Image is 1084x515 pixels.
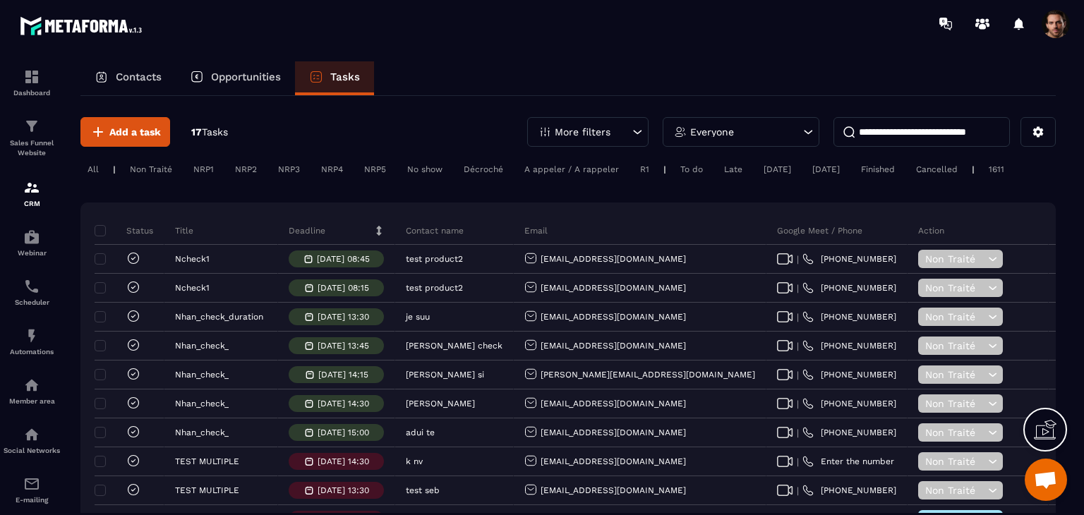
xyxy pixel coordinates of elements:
[4,89,60,97] p: Dashboard
[925,253,984,265] span: Non Traité
[4,200,60,207] p: CRM
[457,161,510,178] div: Décroché
[805,161,847,178] div: [DATE]
[175,283,210,293] p: Ncheck1
[4,496,60,504] p: E-mailing
[289,225,325,236] p: Deadline
[797,283,799,293] span: |
[4,298,60,306] p: Scheduler
[80,61,176,95] a: Contacts
[175,428,229,437] p: Nhan_check_
[797,254,799,265] span: |
[80,161,106,178] div: All
[406,399,475,408] p: [PERSON_NAME]
[175,341,229,351] p: Nhan_check_
[175,399,229,408] p: Nhan_check_
[4,366,60,416] a: automationsautomationsMember area
[113,164,116,174] p: |
[925,456,984,467] span: Non Traité
[663,164,666,174] p: |
[406,254,463,264] p: test product2
[109,125,161,139] span: Add a task
[318,456,369,466] p: [DATE] 14:30
[116,71,162,83] p: Contacts
[20,13,147,39] img: logo
[406,370,484,380] p: [PERSON_NAME] si
[925,282,984,293] span: Non Traité
[925,369,984,380] span: Non Traité
[802,485,896,496] a: [PHONE_NUMBER]
[98,225,153,236] p: Status
[186,161,221,178] div: NRP1
[318,312,369,322] p: [DATE] 13:30
[406,485,440,495] p: test seb
[318,283,369,293] p: [DATE] 08:15
[330,71,360,83] p: Tasks
[673,161,710,178] div: To do
[175,456,239,466] p: TEST MULTIPLE
[802,398,896,409] a: [PHONE_NUMBER]
[690,127,734,137] p: Everyone
[80,117,170,147] button: Add a task
[909,161,965,178] div: Cancelled
[4,348,60,356] p: Automations
[797,485,799,496] span: |
[802,369,896,380] a: [PHONE_NUMBER]
[972,164,975,174] p: |
[406,283,463,293] p: test product2
[318,370,368,380] p: [DATE] 14:15
[802,340,896,351] a: [PHONE_NUMBER]
[202,126,228,138] span: Tasks
[802,282,896,293] a: [PHONE_NUMBER]
[318,399,369,408] p: [DATE] 14:30
[4,138,60,158] p: Sales Funnel Website
[317,254,370,264] p: [DATE] 08:45
[797,312,799,322] span: |
[4,107,60,169] a: formationformationSales Funnel Website
[191,126,228,139] p: 17
[797,341,799,351] span: |
[400,161,450,178] div: No show
[406,225,464,236] p: Contact name
[4,416,60,465] a: social-networksocial-networkSocial Networks
[4,447,60,454] p: Social Networks
[802,427,896,438] a: [PHONE_NUMBER]
[925,427,984,438] span: Non Traité
[23,118,40,135] img: formation
[406,428,435,437] p: adui te
[23,229,40,246] img: automations
[797,428,799,438] span: |
[982,161,1011,178] div: 1611
[406,312,430,322] p: je suu
[925,485,984,496] span: Non Traité
[4,249,60,257] p: Webinar
[4,465,60,514] a: emailemailE-mailing
[4,397,60,405] p: Member area
[23,377,40,394] img: automations
[406,456,423,466] p: k nv
[318,428,369,437] p: [DATE] 15:00
[802,311,896,322] a: [PHONE_NUMBER]
[4,169,60,218] a: formationformationCRM
[757,161,798,178] div: [DATE]
[4,267,60,317] a: schedulerschedulerScheduler
[406,341,502,351] p: [PERSON_NAME] check
[175,225,193,236] p: Title
[23,278,40,295] img: scheduler
[925,398,984,409] span: Non Traité
[4,218,60,267] a: automationsautomationsWebinar
[123,161,179,178] div: Non Traité
[271,161,307,178] div: NRP3
[175,485,239,495] p: TEST MULTIPLE
[854,161,902,178] div: Finished
[925,340,984,351] span: Non Traité
[524,225,548,236] p: Email
[1025,459,1067,501] div: Mở cuộc trò chuyện
[797,399,799,409] span: |
[314,161,350,178] div: NRP4
[4,58,60,107] a: formationformationDashboard
[176,61,295,95] a: Opportunities
[4,317,60,366] a: automationsautomationsAutomations
[23,179,40,196] img: formation
[357,161,393,178] div: NRP5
